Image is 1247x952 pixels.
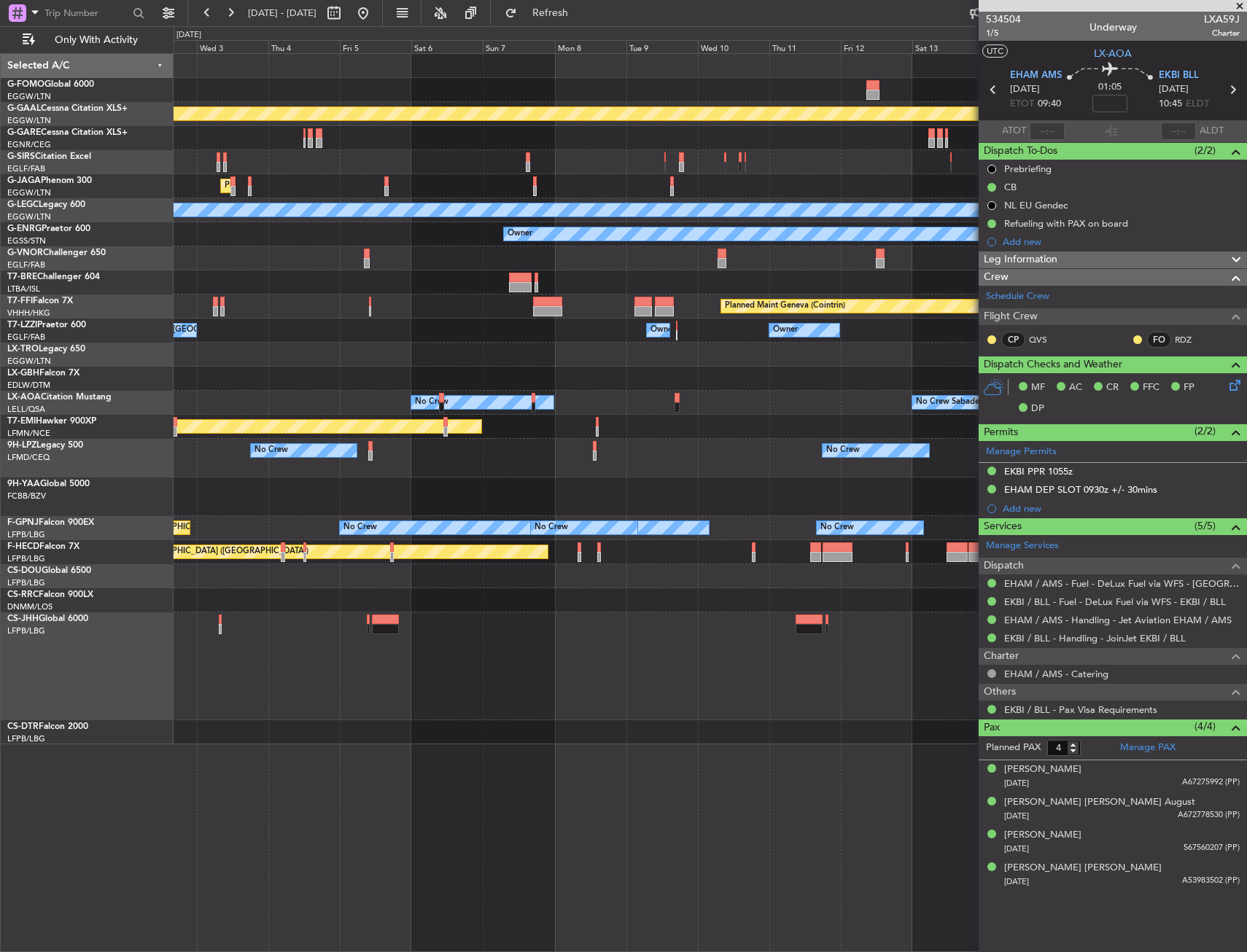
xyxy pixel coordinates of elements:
a: Manage Permits [986,445,1057,459]
a: CS-DOUGlobal 6500 [7,566,91,575]
span: (5/5) [1194,518,1216,534]
div: [PERSON_NAME] [1004,828,1081,843]
a: EKBI / BLL - Pax Visa Requirements [1004,703,1157,716]
div: Planned Maint Geneva (Cointrin) [725,295,845,317]
span: 01:05 [1098,80,1122,95]
span: ETOT [1010,97,1034,112]
div: Owner [508,223,532,245]
span: CS-RRC [7,590,39,599]
span: [DATE] [1004,778,1029,789]
a: G-JAGAPhenom 300 [7,176,92,185]
div: No Crew [343,517,377,539]
a: EHAM / AMS - Handling - Jet Aviation EHAM / AMS [1004,614,1232,626]
a: EGGW/LTN [7,115,51,126]
a: EDLW/DTM [7,380,50,391]
span: (2/2) [1194,424,1216,439]
span: G-GAAL [7,104,41,113]
a: G-LEGCLegacy 600 [7,200,85,209]
span: Dispatch Checks and Weather [984,356,1122,373]
a: EGGW/LTN [7,91,51,102]
span: [DATE] [1004,843,1029,854]
span: LX-AOA [1094,46,1132,61]
span: LX-AOA [7,393,41,402]
a: G-SIRSCitation Excel [7,152,91,161]
span: Only With Activity [38,35,154,45]
a: DNMM/LOS [7,601,53,612]
span: FP [1184,381,1194,395]
span: [DATE] - [DATE] [248,7,316,20]
a: G-GAALCessna Citation XLS+ [7,104,128,113]
span: [DATE] [1010,82,1040,97]
div: Sat 6 [411,40,483,53]
a: G-VNORChallenger 650 [7,249,106,257]
span: 1/5 [986,27,1021,39]
span: 9H-LPZ [7,441,36,450]
div: [PERSON_NAME] [PERSON_NAME] August [1004,795,1195,810]
a: LFPB/LBG [7,577,45,588]
span: Flight Crew [984,308,1038,325]
div: Add new [1003,235,1240,248]
div: Tue 9 [626,40,698,53]
a: LX-AOACitation Mustang [7,393,112,402]
span: 10:45 [1159,97,1182,112]
div: Owner [650,319,675,341]
a: EGLF/FAB [7,332,45,343]
div: EKBI PPR 1055z [1004,465,1073,477]
a: T7-LZZIPraetor 600 [7,321,86,329]
a: RDZ [1175,333,1208,346]
div: Add new [1003,502,1240,515]
div: Owner [773,319,798,341]
span: (2/2) [1194,143,1216,158]
span: G-VNOR [7,249,43,257]
button: Only With Activity [16,28,158,52]
span: AC [1069,381,1082,395]
div: No Crew [535,517,568,539]
span: Permits [984,424,1018,441]
div: [PERSON_NAME] [PERSON_NAME] [1004,861,1162,875]
div: Planned Maint [GEOGRAPHIC_DATA] ([GEOGRAPHIC_DATA]) [225,175,454,197]
span: MF [1031,381,1045,395]
span: G-SIRS [7,152,35,161]
div: Planned Maint [GEOGRAPHIC_DATA] ([GEOGRAPHIC_DATA]) [79,541,308,563]
a: T7-FFIFalcon 7X [7,297,73,305]
a: CS-RRCFalcon 900LX [7,590,93,599]
div: Thu 11 [769,40,841,53]
span: Refresh [520,8,581,18]
input: Trip Number [44,2,128,24]
div: Prebriefing [1004,163,1052,175]
span: LX-TRO [7,345,39,354]
div: Thu 4 [268,40,340,53]
input: --:-- [1030,122,1065,140]
div: EHAM DEP SLOT 0930z +/- 30mins [1004,483,1157,496]
a: EGNR/CEG [7,139,51,150]
span: T7-LZZI [7,321,37,329]
div: No Crew [255,440,288,461]
div: Underway [1089,20,1137,35]
span: LXA59J [1204,12,1240,27]
a: FCBB/BZV [7,491,46,502]
span: CS-JHH [7,614,39,623]
a: EKBI / BLL - Fuel - DeLux Fuel via WFS - EKBI / BLL [1004,596,1226,608]
span: F-HECD [7,542,39,551]
span: T7-EMI [7,417,36,426]
a: LFMN/NCE [7,428,50,439]
span: ALDT [1200,124,1224,138]
span: A67275992 (PP) [1182,776,1240,789]
span: 567560207 (PP) [1184,842,1240,854]
button: UTC [982,44,1008,58]
a: 9H-YAAGlobal 5000 [7,480,90,488]
span: Others [984,684,1016,701]
span: G-FOMO [7,80,44,89]
span: Pax [984,719,1000,736]
span: Leg Information [984,251,1057,268]
div: Fri 5 [340,40,411,53]
a: G-FOMOGlobal 6000 [7,80,94,89]
span: DP [1031,402,1044,416]
span: EKBI BLL [1159,69,1199,83]
span: EHAM AMS [1010,69,1062,83]
div: No Crew [820,517,854,539]
a: 9H-LPZLegacy 500 [7,441,83,450]
a: Manage PAX [1120,741,1176,755]
div: Mon 8 [555,40,626,53]
span: A672778530 (PP) [1178,809,1240,822]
